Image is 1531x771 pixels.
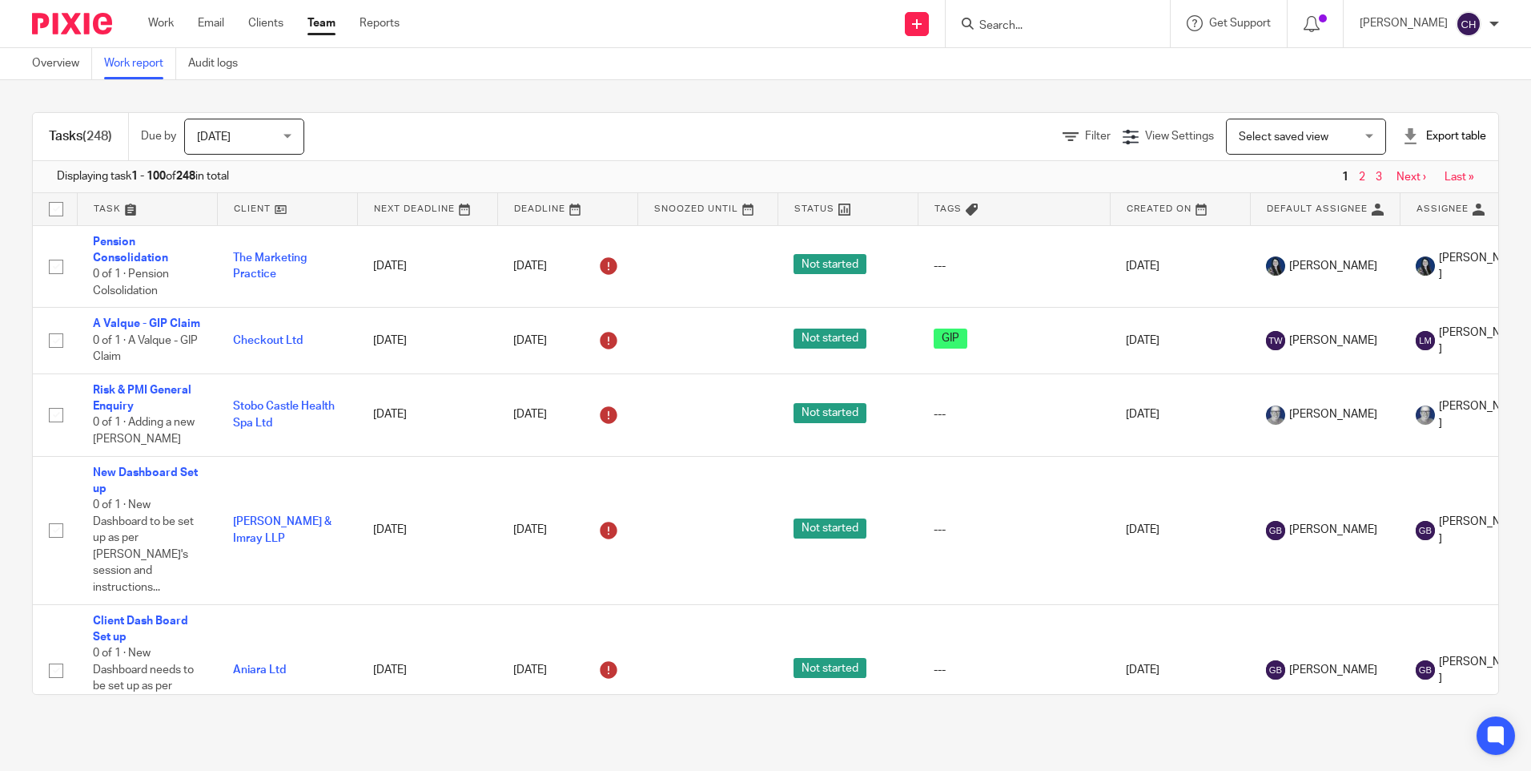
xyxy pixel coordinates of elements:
div: [DATE] [513,253,621,279]
span: [PERSON_NAME] [1439,325,1524,357]
span: [PERSON_NAME] [1439,654,1524,687]
td: [DATE] [1110,225,1250,308]
nav: pager [1338,171,1474,184]
img: svg%3E [1266,521,1285,540]
div: [DATE] [513,518,621,543]
img: eeb93efe-c884-43eb-8d47-60e5532f21cb.jpg [1416,256,1435,276]
img: Pixie [32,13,112,34]
div: --- [934,522,1094,538]
a: Aniara Ltd [233,664,286,676]
span: 1 [1338,168,1352,187]
b: 248 [176,171,195,182]
img: svg%3E [1456,11,1481,37]
td: [DATE] [357,225,497,308]
a: Risk & PMI General Enquiry [93,385,191,412]
a: 2 [1359,172,1365,183]
a: A Valque - GIP Claim [93,318,200,329]
td: [DATE] [357,456,497,604]
b: 1 - 100 [131,171,166,182]
div: --- [934,662,1094,678]
a: Last » [1445,172,1474,183]
span: [PERSON_NAME] [1439,514,1524,547]
a: Reports [360,15,400,31]
td: [DATE] [1110,456,1250,604]
td: [DATE] [1110,308,1250,373]
a: The Marketing Practice [233,252,307,280]
img: svg%3E [1416,521,1435,540]
span: 0 of 1 · Pension Colsolidation [93,268,169,297]
span: 0 of 1 · New Dashboard needs to be set up as per [PERSON_NAME]'s session and... [93,648,194,725]
a: Work report [104,48,176,79]
a: Client Dash Board Set up [93,616,188,643]
a: Audit logs [188,48,250,79]
td: [DATE] [357,604,497,737]
a: Overview [32,48,92,79]
span: Filter [1085,131,1111,142]
img: renny%20cropped.jpg [1416,406,1435,425]
a: New Dashboard Set up [93,467,198,494]
span: Not started [794,519,866,539]
span: Displaying task of in total [57,168,229,184]
img: svg%3E [1416,331,1435,350]
a: 3 [1376,172,1382,183]
span: (248) [82,130,112,143]
td: [DATE] [1110,604,1250,737]
span: 0 of 1 · Adding a new [PERSON_NAME] [93,418,195,446]
span: Not started [794,658,866,678]
span: [PERSON_NAME] [1289,333,1377,349]
img: eeb93efe-c884-43eb-8d47-60e5532f21cb.jpg [1266,256,1285,276]
h1: Tasks [49,128,112,145]
span: Not started [794,254,866,274]
span: Not started [794,403,866,423]
a: Work [148,15,174,31]
img: renny%20cropped.jpg [1266,406,1285,425]
div: [DATE] [513,402,621,428]
span: [PERSON_NAME] [1439,398,1524,431]
span: [PERSON_NAME] [1289,258,1377,274]
a: Team [307,15,336,31]
span: Not started [794,329,866,349]
td: [DATE] [357,308,497,373]
input: Search [978,19,1122,34]
a: Next › [1396,172,1426,183]
span: [PERSON_NAME] [1439,250,1524,283]
p: [PERSON_NAME] [1360,15,1448,31]
p: Due by [141,128,176,144]
div: [DATE] [513,328,621,353]
span: [DATE] [197,131,231,143]
span: GIP [934,329,967,349]
a: Clients [248,15,283,31]
span: [PERSON_NAME] [1289,406,1377,422]
a: Pension Consolidation [93,236,168,264]
a: Checkout Ltd [233,335,303,346]
span: Tags [934,204,962,213]
img: svg%3E [1266,660,1285,680]
div: [DATE] [513,657,621,683]
span: Get Support [1209,18,1271,29]
span: Select saved view [1239,131,1328,143]
td: [DATE] [357,373,497,456]
img: svg%3E [1266,331,1285,350]
div: --- [934,258,1094,274]
span: 0 of 1 · New Dashboard to be set up as per [PERSON_NAME]'s session and instructions... [93,499,194,593]
a: Email [198,15,224,31]
img: svg%3E [1416,660,1435,680]
span: [PERSON_NAME] [1289,522,1377,538]
div: --- [934,406,1094,422]
a: Stobo Castle Health Spa Ltd [233,401,335,428]
span: 0 of 1 · A Valque - GIP Claim [93,335,198,363]
a: [PERSON_NAME] & Imray LLP [233,516,332,543]
td: [DATE] [1110,373,1250,456]
div: Export table [1402,128,1486,144]
span: View Settings [1145,131,1214,142]
span: [PERSON_NAME] [1289,662,1377,678]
